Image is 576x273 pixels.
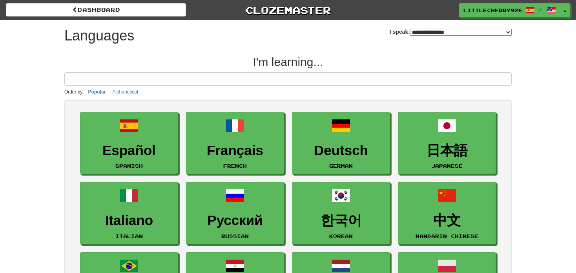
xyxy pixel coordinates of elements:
[110,88,140,96] button: Alphabetical
[223,163,247,169] small: French
[64,89,84,95] small: Order by:
[64,55,512,68] h2: I'm learning...
[459,3,560,17] a: LittleCherry9267 /
[416,233,478,239] small: Mandarin Chinese
[186,182,284,244] a: РусскийRussian
[198,3,378,17] a: Clozemaster
[80,112,178,174] a: EspañolSpanish
[463,7,521,14] span: LittleCherry9267
[398,182,496,244] a: 中文Mandarin Chinese
[292,112,390,174] a: DeutschGerman
[80,182,178,244] a: ItalianoItalian
[539,6,543,12] span: /
[186,112,284,174] a: FrançaisFrench
[329,163,353,169] small: German
[431,163,463,169] small: Japanese
[115,233,143,239] small: Italian
[296,213,386,228] h3: 한국어
[86,88,108,96] button: Popular
[292,182,390,244] a: 한국어Korean
[398,112,496,174] a: 日本語Japanese
[402,143,492,158] h3: 日本語
[115,163,143,169] small: Spanish
[221,233,249,239] small: Russian
[390,28,512,36] label: I speak:
[329,233,353,239] small: Korean
[64,28,134,44] h1: Languages
[84,213,174,228] h3: Italiano
[410,29,512,36] select: I speak:
[84,143,174,158] h3: Español
[190,143,280,158] h3: Français
[296,143,386,158] h3: Deutsch
[190,213,280,228] h3: Русский
[402,213,492,228] h3: 中文
[6,3,186,16] a: dashboard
